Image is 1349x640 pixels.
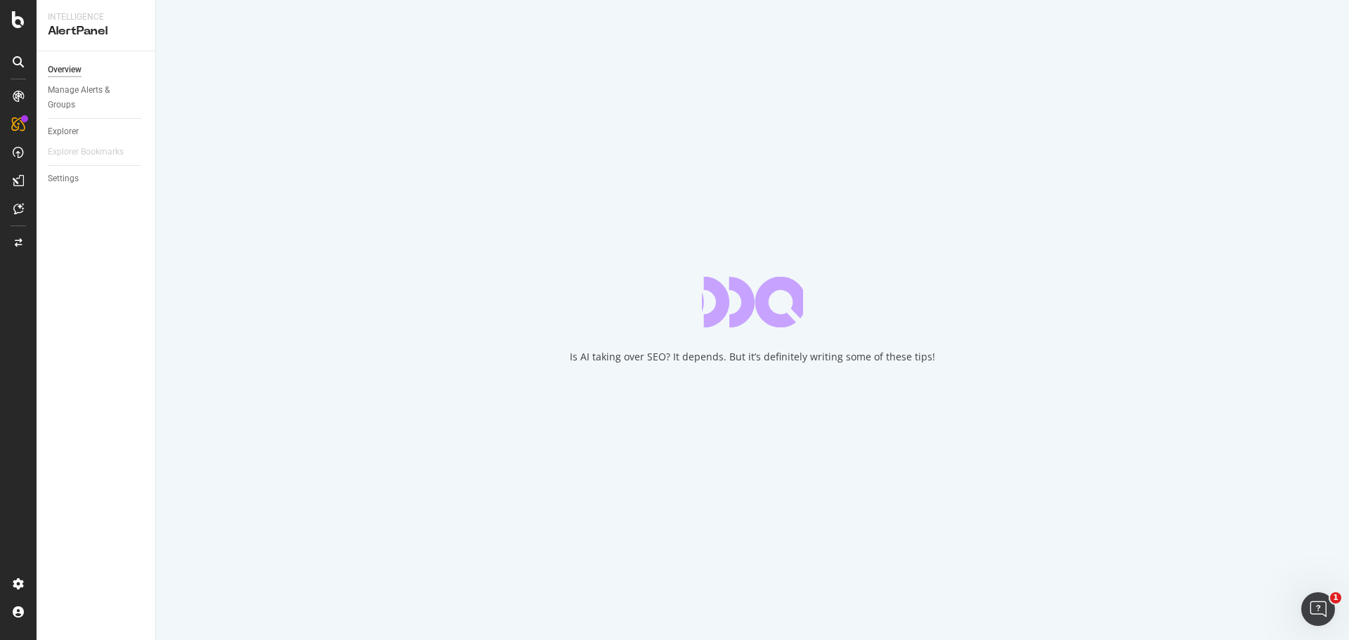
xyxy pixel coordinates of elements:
[702,277,803,327] div: animation
[1330,592,1341,603] span: 1
[48,171,79,186] div: Settings
[48,124,79,139] div: Explorer
[48,63,145,77] a: Overview
[48,23,144,39] div: AlertPanel
[48,11,144,23] div: Intelligence
[48,171,145,186] a: Settings
[48,145,124,159] div: Explorer Bookmarks
[48,124,145,139] a: Explorer
[1301,592,1335,626] iframe: Intercom live chat
[48,83,145,112] a: Manage Alerts & Groups
[48,145,138,159] a: Explorer Bookmarks
[570,350,935,364] div: Is AI taking over SEO? It depends. But it’s definitely writing some of these tips!
[48,83,132,112] div: Manage Alerts & Groups
[48,63,82,77] div: Overview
